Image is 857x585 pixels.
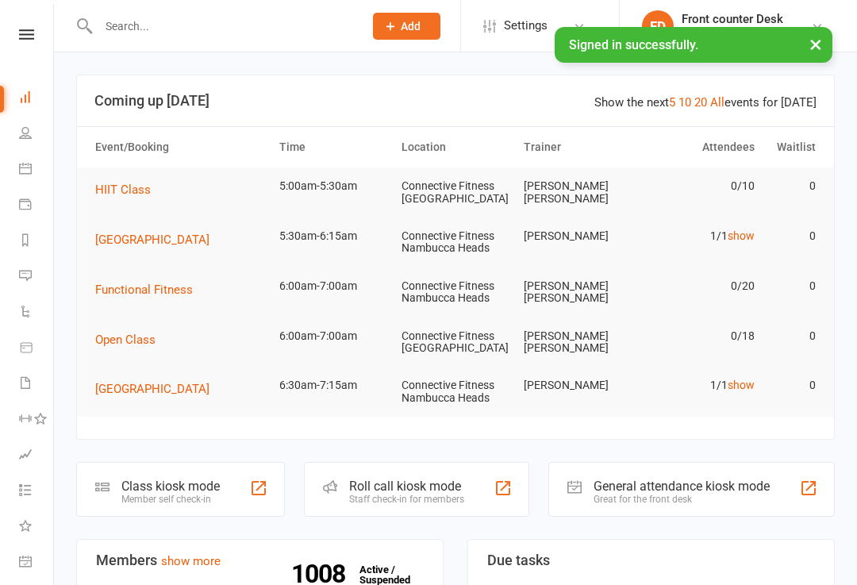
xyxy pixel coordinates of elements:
a: show [728,229,755,242]
td: 0 [762,367,823,404]
td: Connective Fitness Nambucca Heads [394,217,517,267]
td: 5:00am-5:30am [272,167,394,205]
div: Front counter Desk [682,12,783,26]
th: Trainer [517,127,639,167]
a: Dashboard [19,81,55,117]
td: 6:00am-7:00am [272,267,394,305]
td: [PERSON_NAME] [PERSON_NAME] [517,167,639,217]
th: Time [272,127,394,167]
div: Staff check-in for members [349,494,464,505]
span: Signed in successfully. [569,37,698,52]
div: Class kiosk mode [121,479,220,494]
td: [PERSON_NAME] [517,367,639,404]
td: Connective Fitness Nambucca Heads [394,267,517,318]
span: Open Class [95,333,156,347]
td: 5:30am-6:15am [272,217,394,255]
td: [PERSON_NAME] [517,217,639,255]
td: 0 [762,167,823,205]
input: Search... [94,15,352,37]
div: Connective Fitness [682,26,783,40]
div: Member self check-in [121,494,220,505]
th: Location [394,127,517,167]
td: 6:00am-7:00am [272,318,394,355]
td: 0/10 [639,167,761,205]
h3: Coming up [DATE] [94,93,817,109]
button: [GEOGRAPHIC_DATA] [95,230,221,249]
td: [PERSON_NAME] [PERSON_NAME] [517,318,639,368]
a: People [19,117,55,152]
span: Add [401,20,421,33]
a: Product Sales [19,331,55,367]
div: FD [642,10,674,42]
a: 20 [694,95,707,110]
a: show more [161,554,221,568]
span: [GEOGRAPHIC_DATA] [95,382,209,396]
td: 0/18 [639,318,761,355]
td: 0/20 [639,267,761,305]
th: Event/Booking [88,127,272,167]
div: Roll call kiosk mode [349,479,464,494]
a: Calendar [19,152,55,188]
a: Payments [19,188,55,224]
a: 10 [678,95,691,110]
div: General attendance kiosk mode [594,479,770,494]
th: Waitlist [762,127,823,167]
h3: Members [96,552,424,568]
div: Great for the front desk [594,494,770,505]
a: General attendance kiosk mode [19,545,55,581]
td: 0 [762,217,823,255]
a: Reports [19,224,55,260]
span: [GEOGRAPHIC_DATA] [95,233,209,247]
td: Connective Fitness [GEOGRAPHIC_DATA] [394,167,517,217]
a: show [728,379,755,391]
span: Settings [504,8,548,44]
span: Functional Fitness [95,283,193,297]
td: Connective Fitness Nambucca Heads [394,367,517,417]
button: HIIT Class [95,180,162,199]
td: 1/1 [639,217,761,255]
button: × [801,27,830,61]
div: Show the next events for [DATE] [594,93,817,112]
a: All [710,95,724,110]
button: Add [373,13,440,40]
a: 5 [669,95,675,110]
a: What's New [19,510,55,545]
a: Assessments [19,438,55,474]
td: 0 [762,318,823,355]
td: 0 [762,267,823,305]
span: HIIT Class [95,183,151,197]
h3: Due tasks [487,552,815,568]
td: 1/1 [639,367,761,404]
button: Open Class [95,330,167,349]
td: Connective Fitness [GEOGRAPHIC_DATA] [394,318,517,368]
button: [GEOGRAPHIC_DATA] [95,379,221,398]
td: [PERSON_NAME] [PERSON_NAME] [517,267,639,318]
th: Attendees [639,127,761,167]
button: Functional Fitness [95,280,204,299]
td: 6:30am-7:15am [272,367,394,404]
